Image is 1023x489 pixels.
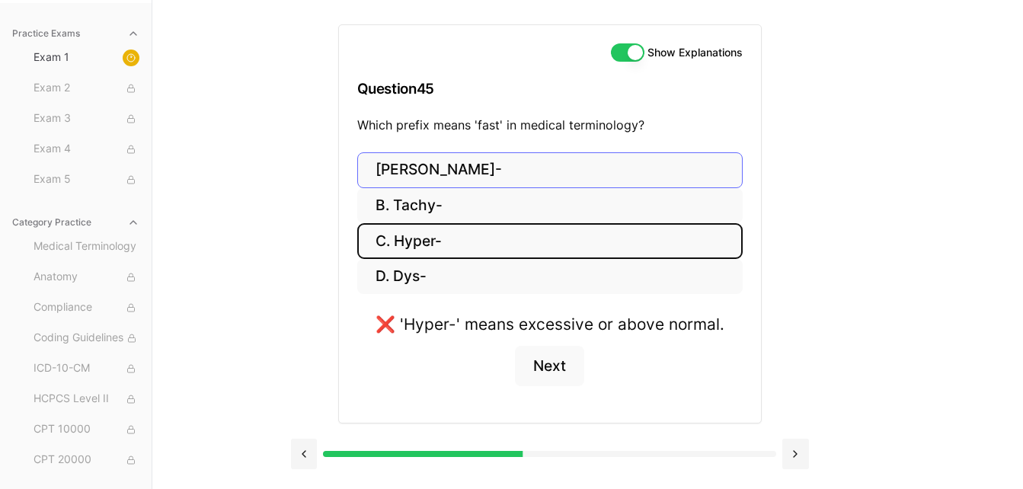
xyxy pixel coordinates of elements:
button: Medical Terminology [27,235,145,259]
button: HCPCS Level II [27,387,145,411]
span: Compliance [34,299,139,316]
span: Exam 4 [34,141,139,158]
button: [PERSON_NAME]- [357,152,743,188]
button: Practice Exams [6,21,145,46]
button: Exam 2 [27,76,145,101]
p: Which prefix means 'fast' in medical terminology? [357,116,743,134]
button: Compliance [27,296,145,320]
span: Exam 3 [34,110,139,127]
button: C. Hyper- [357,223,743,259]
button: CPT 20000 [27,448,145,472]
button: Exam 3 [27,107,145,131]
h3: Question 45 [357,66,743,111]
button: CPT 10000 [27,417,145,442]
button: ICD-10-CM [27,356,145,381]
label: Show Explanations [647,47,743,58]
button: Exam 4 [27,137,145,161]
span: Medical Terminology [34,238,139,255]
span: ICD-10-CM [34,360,139,377]
span: CPT 10000 [34,421,139,438]
button: Category Practice [6,210,145,235]
span: Exam 1 [34,50,139,66]
span: Coding Guidelines [34,330,139,347]
button: Anatomy [27,265,145,289]
span: CPT 20000 [34,452,139,468]
button: D. Dys- [357,259,743,295]
button: Exam 5 [27,168,145,192]
button: Coding Guidelines [27,326,145,350]
span: HCPCS Level II [34,391,139,407]
span: Exam 2 [34,80,139,97]
span: Anatomy [34,269,139,286]
div: ❌ 'Hyper-' means excessive or above normal. [376,312,724,336]
button: Next [515,346,584,387]
button: B. Tachy- [357,188,743,224]
span: Exam 5 [34,171,139,188]
button: Exam 1 [27,46,145,70]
